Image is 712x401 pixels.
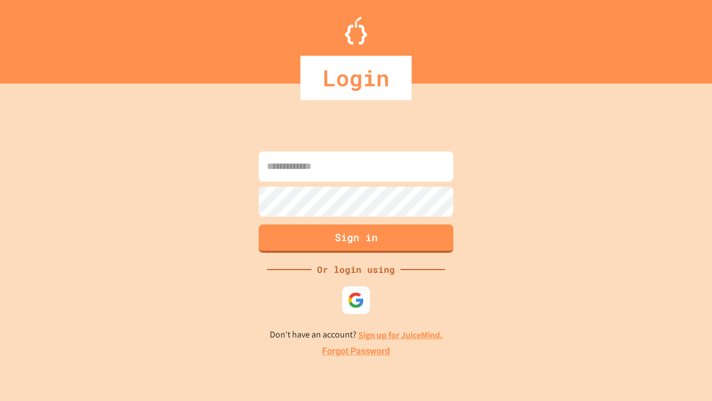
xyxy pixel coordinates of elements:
[348,292,364,309] img: google-icon.svg
[270,328,443,342] p: Don't have an account?
[311,263,400,276] div: Or login using
[300,56,412,100] div: Login
[358,329,443,341] a: Sign up for JuiceMind.
[259,224,453,253] button: Sign in
[322,345,390,358] a: Forgot Password
[345,17,367,45] img: Logo.svg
